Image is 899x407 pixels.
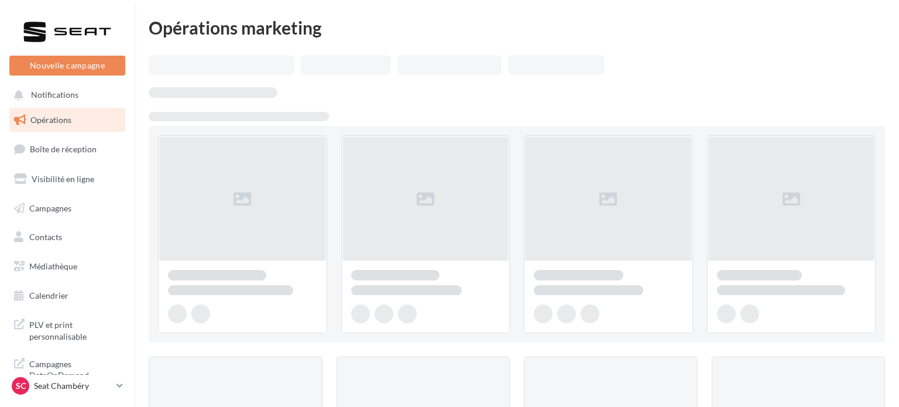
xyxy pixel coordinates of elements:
span: PLV et print personnalisable [29,317,121,342]
span: SC [16,380,26,392]
a: Campagnes DataOnDemand [7,351,128,386]
a: Visibilité en ligne [7,167,128,191]
span: Calendrier [29,290,68,300]
a: SC Seat Chambéry [9,375,125,397]
a: Campagnes [7,196,128,221]
a: PLV et print personnalisable [7,312,128,347]
a: Opérations [7,108,128,132]
a: Calendrier [7,283,128,308]
span: Campagnes [29,203,71,213]
span: Visibilité en ligne [32,174,94,184]
span: Contacts [29,232,62,242]
p: Seat Chambéry [34,380,112,392]
span: Médiathèque [29,261,77,271]
span: Opérations [30,115,71,125]
a: Boîte de réception [7,136,128,162]
span: Campagnes DataOnDemand [29,356,121,381]
button: Nouvelle campagne [9,56,125,76]
span: Notifications [31,90,78,100]
span: Boîte de réception [30,144,97,154]
a: Contacts [7,225,128,249]
a: Médiathèque [7,254,128,279]
div: Opérations marketing [149,19,885,36]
